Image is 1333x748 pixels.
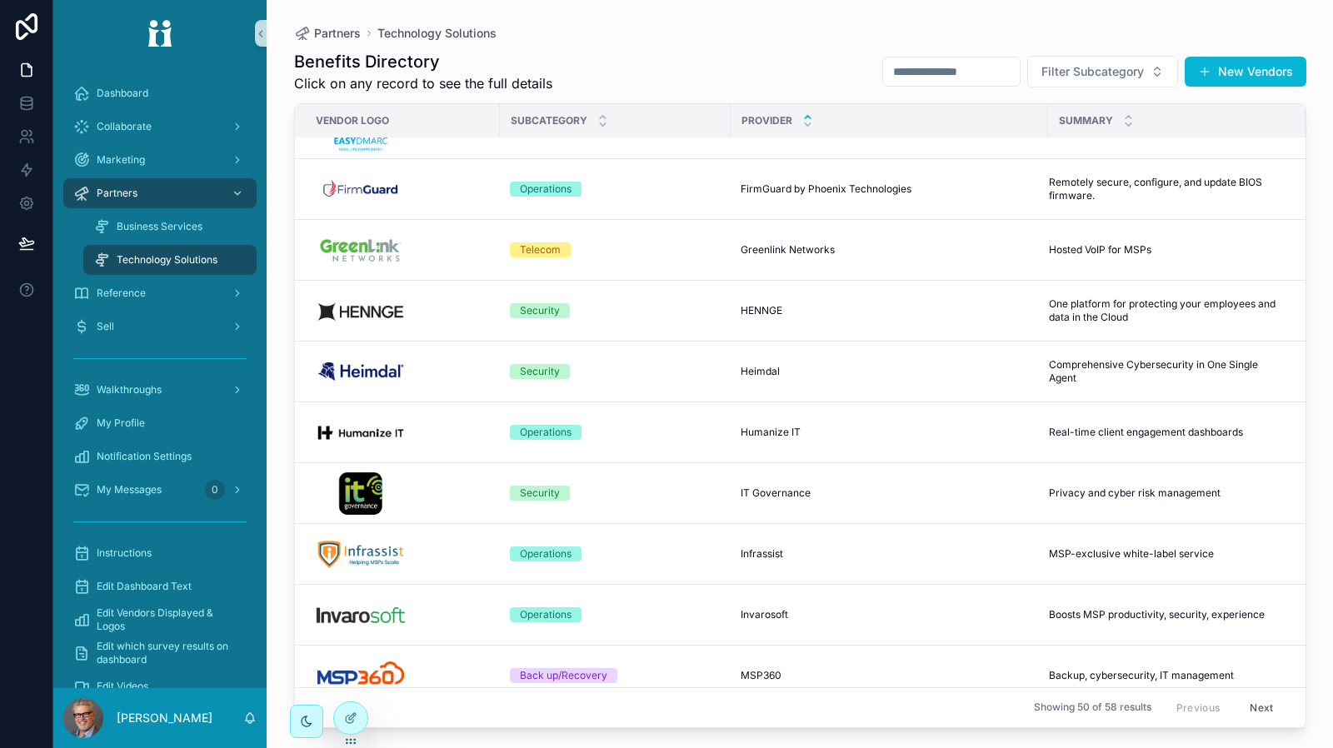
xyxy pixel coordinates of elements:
a: Sell [63,312,257,342]
a: HENNGE [741,304,1038,317]
a: Humanize IT [741,426,1038,439]
a: Heimdal [741,365,1038,378]
a: Collaborate [63,112,257,142]
a: Back up/Recovery [510,668,721,683]
a: Remotely secure, configure, and update BIOS firmware. [1049,176,1286,202]
span: Provider [741,114,792,127]
span: Edit Videos [97,680,148,693]
span: Humanize IT [741,426,801,439]
span: Walkthroughs [97,383,162,396]
span: Click on any record to see the full details [294,73,552,93]
span: My Profile [97,416,145,430]
span: Filter Subcategory [1041,63,1144,80]
span: Greenlink Networks [741,243,835,257]
span: Hosted VoIP for MSPs [1049,243,1151,257]
span: Edit Vendors Displayed & Logos [97,606,240,633]
div: Operations [520,546,572,561]
div: Operations [520,182,572,197]
a: Edit Dashboard Text [63,571,257,601]
a: Instructions [63,538,257,568]
div: Operations [520,425,572,440]
span: Dashboard [97,87,148,100]
span: Business Services [117,220,202,233]
a: Operations [510,182,721,197]
a: Telecom [510,242,721,257]
img: Infrassit-Portal.png [315,531,407,577]
span: Backup, cybersecurity, IT management [1049,669,1234,682]
div: Back up/Recovery [520,668,607,683]
span: MSP360 [741,669,781,682]
a: My Messages0 [63,475,257,505]
a: Walkthroughs [63,375,257,405]
span: Real-time client engagement dashboards [1049,426,1243,439]
a: Security [510,486,721,501]
div: Security [520,364,560,379]
a: IT-Governace-Portal.png [315,470,490,516]
a: Operations [510,607,721,622]
a: Hosted VoIP for MSPs [1049,243,1286,257]
span: Vendor Logo [316,114,389,127]
span: Reference [97,287,146,300]
a: Greenlink Networks [741,243,1038,257]
span: Sell [97,320,114,333]
a: IT Governance [741,486,1038,500]
span: Notification Settings [97,450,192,463]
span: Technology Solutions [117,253,217,267]
a: MSP-exclusive white-label service [1049,547,1286,561]
a: Notification Settings [63,441,257,471]
div: 0 [205,480,225,500]
span: MSP-exclusive white-label service [1049,547,1214,561]
span: Instructions [97,546,152,560]
button: Select Button [1027,56,1178,87]
div: Telecom [520,242,561,257]
a: Operations [510,425,721,440]
a: hennge.png [315,287,490,334]
a: Invorasoft-Portal.png [315,591,490,638]
a: FirmGuard by Phoenix Technologies [741,182,1038,196]
div: Operations [520,607,572,622]
img: Greenlink-Networks-Portal.png [315,227,407,273]
a: Invarosoft [741,608,1038,621]
a: Partners [63,178,257,208]
span: IT Governance [741,486,811,500]
a: Edit Vendors Displayed & Logos [63,605,257,635]
a: Operations [510,546,721,561]
a: Edit Videos [63,671,257,701]
a: Boosts MSP productivity, security, experience [1049,608,1286,621]
span: Boosts MSP productivity, security, experience [1049,608,1265,621]
span: Edit which survey results on dashboard [97,640,240,666]
span: HENNGE [741,304,782,317]
span: Showing 50 of 58 results [1034,701,1151,715]
span: FirmGuard by Phoenix Technologies [741,182,911,196]
img: firmguard.png [315,166,407,212]
a: Infrassit-Portal.png [315,531,490,577]
a: One platform for protecting your employees and data in the Cloud [1049,297,1286,324]
div: Security [520,486,560,501]
a: Privacy and cyber risk management [1049,486,1286,500]
a: Comprehensive Cybersecurity in One Single Agent [1049,358,1286,385]
div: Security [520,303,560,318]
a: Real-time client engagement dashboards [1049,426,1286,439]
a: Edit which survey results on dashboard [63,638,257,668]
img: IT-Governace-Portal.png [315,470,407,516]
a: Marketing [63,145,257,175]
a: MSP360-Portal.png [315,652,490,699]
img: Humanize-IT-Portal.png [315,409,407,456]
div: scrollable content [53,67,267,688]
p: [PERSON_NAME] [117,710,212,726]
img: hennge.png [315,287,407,334]
a: New Vendors [1185,57,1306,87]
a: Heimdal-Logo-portal.png [315,348,490,395]
a: Security [510,364,721,379]
a: Technology Solutions [377,25,497,42]
span: Infrassist [741,547,783,561]
span: Heimdal [741,365,780,378]
a: Technology Solutions [83,245,257,275]
span: Partners [314,25,361,42]
a: Dashboard [63,78,257,108]
a: MSP360 [741,669,1038,682]
span: Marketing [97,153,145,167]
a: Backup, cybersecurity, IT management [1049,669,1286,682]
